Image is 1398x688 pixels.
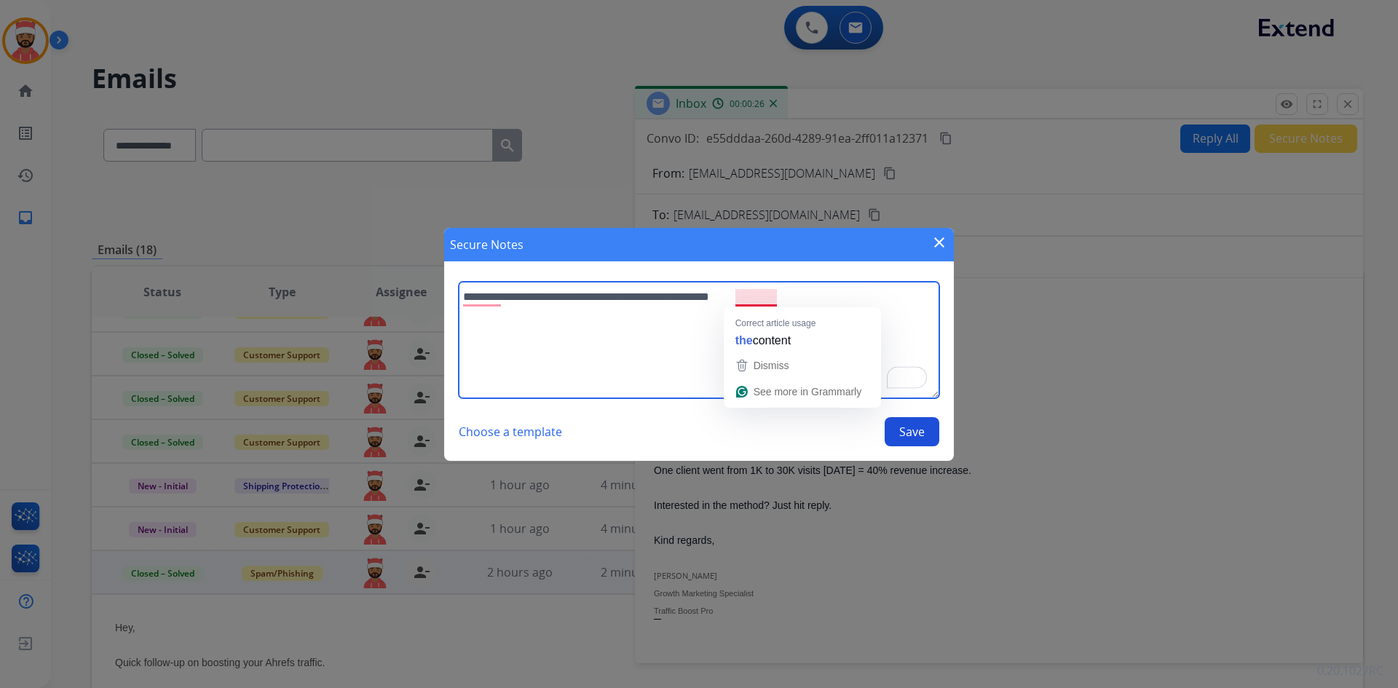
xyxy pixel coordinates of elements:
mat-icon: close [931,234,948,251]
h1: Secure Notes [450,236,524,253]
textarea: To enrich screen reader interactions, please activate Accessibility in Grammarly extension settings [459,282,939,398]
p: 0.20.1027RC [1317,662,1383,679]
button: Choose a template [459,417,562,446]
button: Save [885,417,939,446]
